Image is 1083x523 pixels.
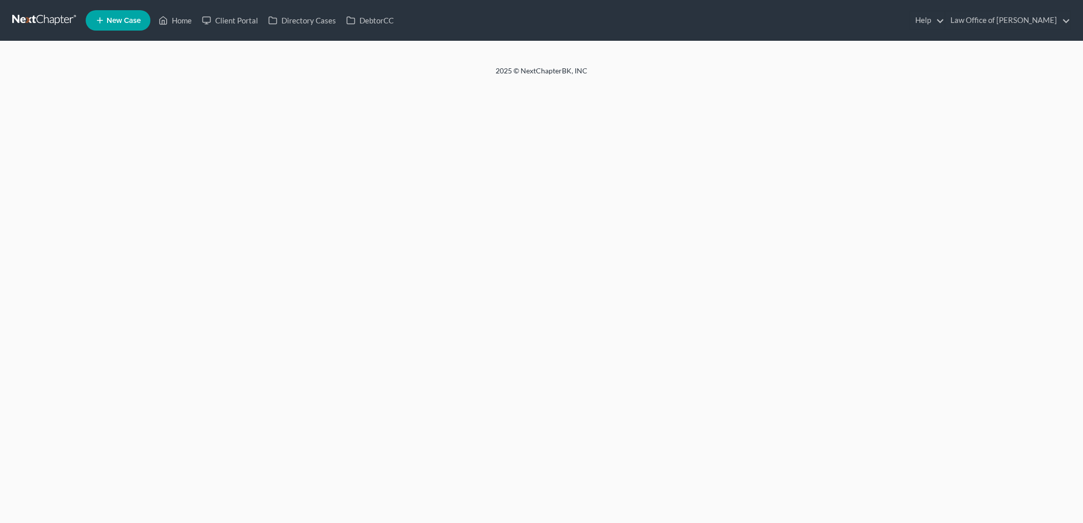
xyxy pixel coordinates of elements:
[153,11,197,30] a: Home
[251,66,832,84] div: 2025 © NextChapterBK, INC
[86,10,150,31] new-legal-case-button: New Case
[945,11,1070,30] a: Law Office of [PERSON_NAME]
[341,11,399,30] a: DebtorCC
[197,11,263,30] a: Client Portal
[263,11,341,30] a: Directory Cases
[910,11,944,30] a: Help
